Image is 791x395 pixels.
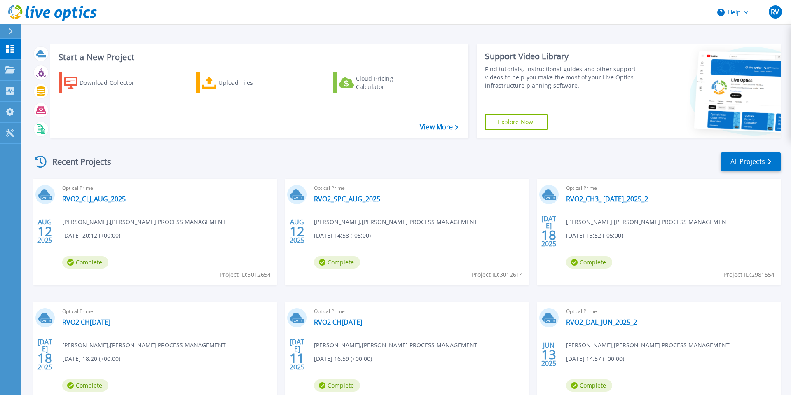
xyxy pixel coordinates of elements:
div: Support Video Library [485,51,640,62]
a: RVO2_SPC_AUG_2025 [314,195,380,203]
a: RVO2 CH[DATE] [62,318,110,326]
span: Project ID: 2981554 [723,270,775,279]
span: Project ID: 3012654 [220,270,271,279]
a: Explore Now! [485,114,548,130]
a: Upload Files [196,72,288,93]
div: [DATE] 2025 [541,216,557,246]
span: Optical Prime [566,307,776,316]
span: 13 [541,351,556,358]
span: Optical Prime [566,184,776,193]
div: [DATE] 2025 [37,339,53,369]
span: 12 [290,228,304,235]
span: [PERSON_NAME] , [PERSON_NAME] PROCESS MANAGEMENT [566,217,730,227]
span: RV [771,9,779,15]
div: JUN 2025 [541,339,557,369]
span: 18 [37,355,52,362]
span: [PERSON_NAME] , [PERSON_NAME] PROCESS MANAGEMENT [62,341,226,350]
a: Cloud Pricing Calculator [333,72,425,93]
div: Recent Projects [32,152,122,172]
a: View More [420,123,458,131]
span: [DATE] 13:52 (-05:00) [566,231,623,240]
span: Complete [314,379,360,392]
span: [DATE] 18:20 (+00:00) [62,354,120,363]
span: [DATE] 14:58 (-05:00) [314,231,371,240]
span: Optical Prime [314,184,524,193]
a: All Projects [721,152,781,171]
span: [DATE] 20:12 (+00:00) [62,231,120,240]
span: 11 [290,355,304,362]
span: Complete [314,256,360,269]
div: Find tutorials, instructional guides and other support videos to help you make the most of your L... [485,65,640,90]
a: Download Collector [59,72,150,93]
a: RVO2_CH3_ [DATE]_2025_2 [566,195,648,203]
span: Optical Prime [62,184,272,193]
div: AUG 2025 [37,216,53,246]
span: Optical Prime [62,307,272,316]
a: RVO2_CLJ_AUG_2025 [62,195,126,203]
h3: Start a New Project [59,53,458,62]
span: [PERSON_NAME] , [PERSON_NAME] PROCESS MANAGEMENT [62,217,226,227]
a: RVO2 CH[DATE] [314,318,362,326]
span: Complete [566,379,612,392]
span: Complete [62,379,108,392]
span: 18 [541,231,556,238]
span: [PERSON_NAME] , [PERSON_NAME] PROCESS MANAGEMENT [314,341,477,350]
div: Download Collector [80,75,145,91]
span: Complete [62,256,108,269]
div: [DATE] 2025 [289,339,305,369]
span: Project ID: 3012614 [472,270,523,279]
span: [DATE] 16:59 (+00:00) [314,354,372,363]
span: 12 [37,228,52,235]
div: Upload Files [218,75,284,91]
span: [DATE] 14:57 (+00:00) [566,354,624,363]
span: Complete [566,256,612,269]
span: Optical Prime [314,307,524,316]
span: [PERSON_NAME] , [PERSON_NAME] PROCESS MANAGEMENT [314,217,477,227]
div: Cloud Pricing Calculator [356,75,422,91]
a: RVO2_DAL_JUN_2025_2 [566,318,637,326]
span: [PERSON_NAME] , [PERSON_NAME] PROCESS MANAGEMENT [566,341,730,350]
div: AUG 2025 [289,216,305,246]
